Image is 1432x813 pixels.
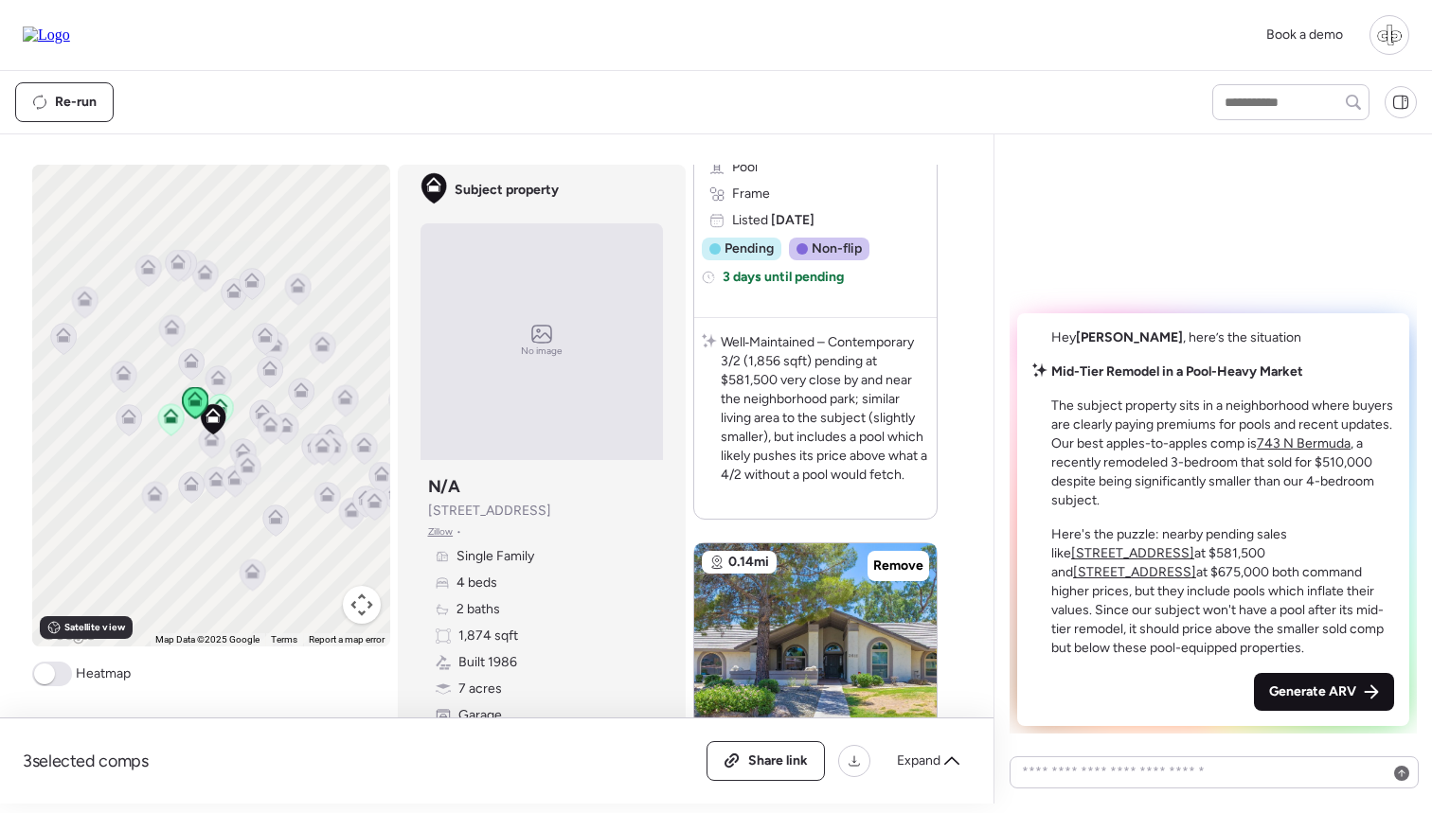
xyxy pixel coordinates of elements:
img: Logo [23,27,70,44]
button: Map camera controls [343,586,381,624]
span: Expand [897,751,940,770]
p: Well‑Maintained – Contemporary 3/2 (1,856 sqft) pending at $581,500 very close by and near the ne... [721,333,929,485]
a: Open this area in Google Maps (opens a new window) [37,622,99,646]
span: 0.14mi [728,553,769,572]
a: Report a map error [309,634,385,645]
span: Book a demo [1266,27,1343,43]
span: No image [521,344,563,359]
span: Remove [873,557,923,575]
span: Heatmap [76,664,131,683]
span: Satellite view [64,620,125,635]
span: Map Data ©2025 Google [155,634,260,645]
span: Listed [732,211,814,230]
a: [STREET_ADDRESS] [1071,545,1194,561]
span: Frame [732,185,770,203]
span: • [456,524,461,539]
span: 3 days until pending [723,268,844,287]
a: Terms (opens in new tab) [271,634,297,645]
span: Hey , here’s the situation [1051,329,1301,345]
span: Zillow [428,524,454,539]
span: Subject property [455,181,559,200]
span: 2 baths [456,600,500,619]
span: Garage [458,706,502,725]
img: Google [37,622,99,646]
span: 1,874 sqft [458,627,518,645]
span: [PERSON_NAME] [1076,329,1183,345]
span: Share link [748,751,808,770]
span: 3 selected comps [23,750,149,772]
span: [STREET_ADDRESS] [428,502,551,521]
p: Here's the puzzle: nearby pending sales like at $581,500 and at $675,000 both command higher pric... [1051,525,1394,658]
span: 4 beds [456,574,497,592]
span: Built 1986 [458,653,517,672]
a: 743 N Bermuda [1257,435,1351,451]
span: [DATE] [768,212,814,228]
span: Pool [732,158,758,177]
span: Generate ARV [1269,682,1356,701]
span: Non-flip [812,239,862,258]
a: [STREET_ADDRESS] [1073,564,1196,580]
strong: Mid-Tier Remodel in a Pool-Heavy Market [1051,363,1303,380]
h3: N/A [428,475,460,498]
p: The subject property sits in a neighborhood where buyers are clearly paying premiums for pools an... [1051,397,1394,510]
span: 7 acres [458,680,502,698]
span: Pending [725,239,774,258]
span: Re-run [55,93,97,112]
span: Single Family [456,547,534,566]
